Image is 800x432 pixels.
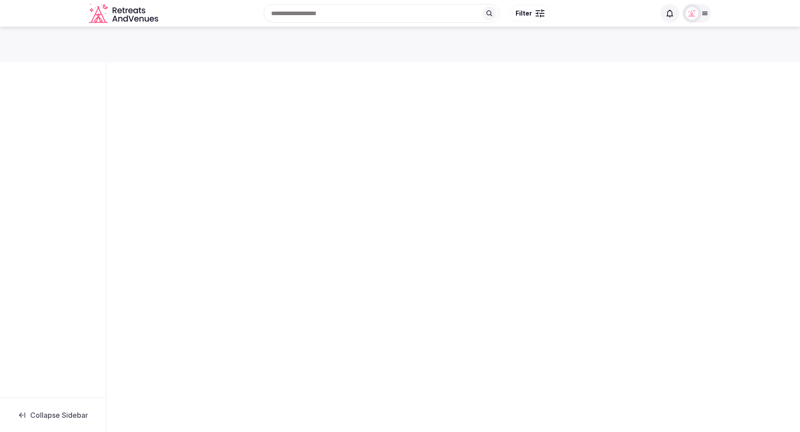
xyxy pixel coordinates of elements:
[516,9,532,18] span: Filter
[89,4,160,24] a: Visit the homepage
[30,411,88,420] span: Collapse Sidebar
[686,7,698,20] img: Matt Grant Oakes
[7,405,99,425] button: Collapse Sidebar
[510,5,550,22] button: Filter
[89,4,160,24] svg: Retreats and Venues company logo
